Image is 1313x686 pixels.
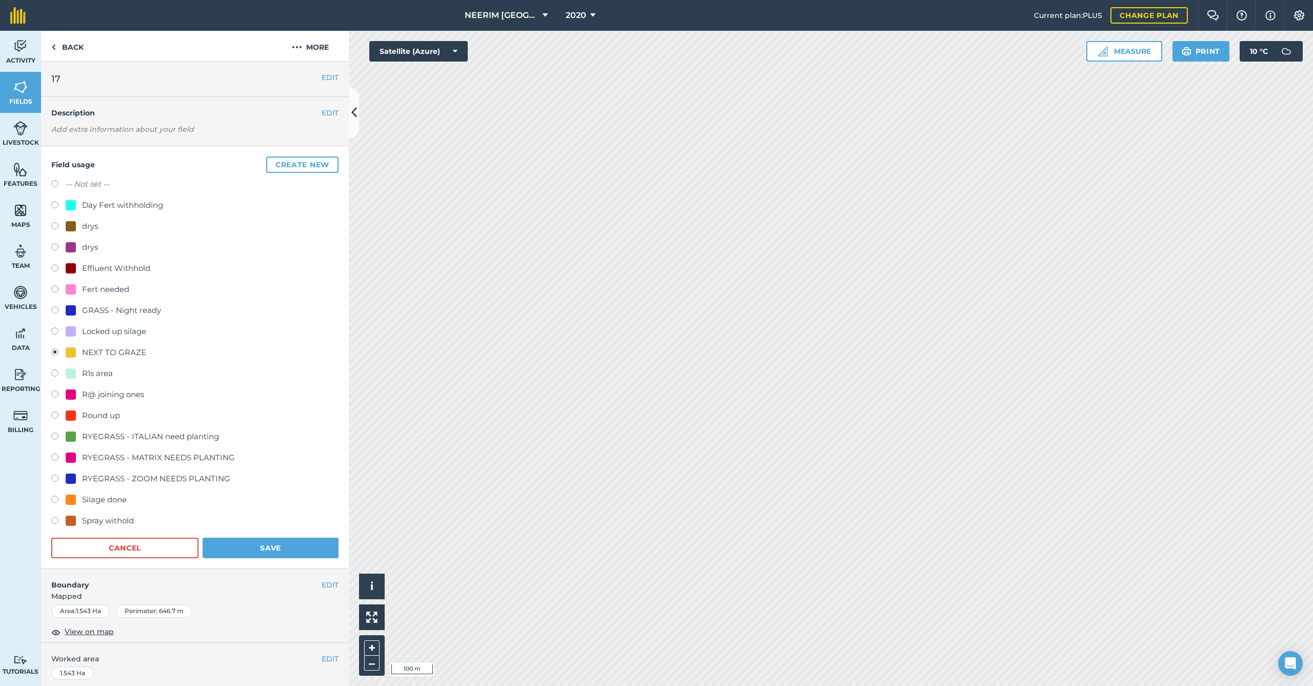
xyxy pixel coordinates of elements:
div: RYEGRASS - ITALIAN need planting [82,430,219,443]
div: R@ joining ones [82,388,144,401]
button: EDIT [322,72,339,83]
button: EDIT [322,579,339,591]
img: A cog icon [1293,10,1305,21]
img: svg+xml;base64,PHN2ZyB4bWxucz0iaHR0cDovL3d3dy53My5vcmcvMjAwMC9zdmciIHdpZHRoPSI1NiIgaGVpZ2h0PSI2MC... [13,203,28,218]
img: svg+xml;base64,PD94bWwgdmVyc2lvbj0iMS4wIiBlbmNvZGluZz0idXRmLTgiPz4KPCEtLSBHZW5lcmF0b3I6IEFkb2JlIE... [13,121,28,136]
div: Silage done [82,494,127,506]
button: i [359,574,385,599]
button: Print [1172,41,1230,62]
img: svg+xml;base64,PHN2ZyB4bWxucz0iaHR0cDovL3d3dy53My5vcmcvMjAwMC9zdmciIHdpZHRoPSIxOCIgaGVpZ2h0PSIyNC... [51,626,61,638]
img: Two speech bubbles overlapping with the left bubble in the forefront [1207,10,1219,21]
em: Add extra information about your field [51,125,194,134]
span: 2020 [566,9,586,22]
span: Mapped [41,591,349,602]
img: svg+xml;base64,PD94bWwgdmVyc2lvbj0iMS4wIiBlbmNvZGluZz0idXRmLTgiPz4KPCEtLSBHZW5lcmF0b3I6IEFkb2JlIE... [13,326,28,341]
div: R1s area [82,367,113,380]
button: + [364,640,380,656]
span: 17 [51,72,61,86]
button: View on map [51,626,114,638]
div: drys [82,241,98,253]
div: GRASS - Night ready [82,304,161,317]
div: NEXT TO GRAZE [82,346,146,359]
img: fieldmargin Logo [10,7,26,24]
div: Area : 1.543 Ha [51,604,110,618]
img: svg+xml;base64,PD94bWwgdmVyc2lvbj0iMS4wIiBlbmNvZGluZz0idXRmLTgiPz4KPCEtLSBHZW5lcmF0b3I6IEFkb2JlIE... [13,38,28,54]
img: svg+xml;base64,PD94bWwgdmVyc2lvbj0iMS4wIiBlbmNvZGluZz0idXRmLTgiPz4KPCEtLSBHZW5lcmF0b3I6IEFkb2JlIE... [1276,41,1297,62]
h4: Field usage [51,156,339,173]
img: svg+xml;base64,PD94bWwgdmVyc2lvbj0iMS4wIiBlbmNvZGluZz0idXRmLTgiPz4KPCEtLSBHZW5lcmF0b3I6IEFkb2JlIE... [13,367,28,382]
div: Spray withold [82,515,134,527]
label: -- Not set -- [66,178,109,190]
img: svg+xml;base64,PHN2ZyB4bWxucz0iaHR0cDovL3d3dy53My5vcmcvMjAwMC9zdmciIHdpZHRoPSI1NiIgaGVpZ2h0PSI2MC... [13,162,28,177]
span: 10 ° C [1250,41,1268,62]
span: View on map [65,626,114,637]
h4: Description [51,107,339,119]
div: Effluent Withhold [82,262,150,275]
button: Save [203,538,339,558]
button: – [364,656,380,671]
img: svg+xml;base64,PHN2ZyB4bWxucz0iaHR0cDovL3d3dy53My5vcmcvMjAwMC9zdmciIHdpZHRoPSIxOSIgaGVpZ2h0PSIyNC... [1182,45,1191,57]
div: drys [82,220,98,232]
button: Measure [1086,41,1162,62]
img: svg+xml;base64,PHN2ZyB4bWxucz0iaHR0cDovL3d3dy53My5vcmcvMjAwMC9zdmciIHdpZHRoPSIxNyIgaGVpZ2h0PSIxNy... [1265,9,1276,22]
button: Cancel [51,538,198,558]
img: svg+xml;base64,PHN2ZyB4bWxucz0iaHR0cDovL3d3dy53My5vcmcvMjAwMC9zdmciIHdpZHRoPSI5IiBoZWlnaHQ9IjI0Ii... [51,41,56,53]
img: Ruler icon [1098,46,1108,56]
button: Create new [266,156,339,173]
a: Back [41,31,94,61]
button: EDIT [322,653,339,664]
div: Round up [82,409,120,422]
div: RYEGRASS - MATRIX NEEDS PLANTING [82,452,235,464]
h4: Boundary [41,569,322,591]
img: Four arrows, one pointing top left, one top right, one bottom right and the last bottom left [366,612,377,623]
div: Day Fert withholding [82,199,163,211]
button: EDIT [322,107,339,119]
img: svg+xml;base64,PHN2ZyB4bWxucz0iaHR0cDovL3d3dy53My5vcmcvMjAwMC9zdmciIHdpZHRoPSI1NiIgaGVpZ2h0PSI2MC... [13,80,28,95]
span: Current plan : PLUS [1034,10,1102,21]
div: Perimeter : 646.7 m [116,604,192,618]
button: 10 °C [1240,41,1303,62]
a: Change plan [1110,7,1188,24]
img: svg+xml;base64,PD94bWwgdmVyc2lvbj0iMS4wIiBlbmNvZGluZz0idXRmLTgiPz4KPCEtLSBHZW5lcmF0b3I6IEFkb2JlIE... [13,244,28,259]
div: Fert needed [82,283,129,296]
img: svg+xml;base64,PD94bWwgdmVyc2lvbj0iMS4wIiBlbmNvZGluZz0idXRmLTgiPz4KPCEtLSBHZW5lcmF0b3I6IEFkb2JlIE... [13,408,28,423]
span: i [370,580,373,593]
span: NEERIM [GEOGRAPHIC_DATA] [465,9,539,22]
div: 1.543 Ha [51,667,94,680]
img: svg+xml;base64,PHN2ZyB4bWxucz0iaHR0cDovL3d3dy53My5vcmcvMjAwMC9zdmciIHdpZHRoPSIyMCIgaGVpZ2h0PSIyNC... [292,41,302,53]
img: svg+xml;base64,PD94bWwgdmVyc2lvbj0iMS4wIiBlbmNvZGluZz0idXRmLTgiPz4KPCEtLSBHZW5lcmF0b3I6IEFkb2JlIE... [13,285,28,300]
button: More [272,31,349,61]
img: svg+xml;base64,PD94bWwgdmVyc2lvbj0iMS4wIiBlbmNvZGluZz0idXRmLTgiPz4KPCEtLSBHZW5lcmF0b3I6IEFkb2JlIE... [13,655,28,665]
img: A question mark icon [1236,10,1248,21]
div: Open Intercom Messenger [1278,651,1303,676]
button: Satellite (Azure) [369,41,468,62]
div: RYEGRASS - ZOOM NEEDS PLANTING [82,473,230,485]
div: Locked up silage [82,325,146,338]
span: Worked area [51,653,339,664]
